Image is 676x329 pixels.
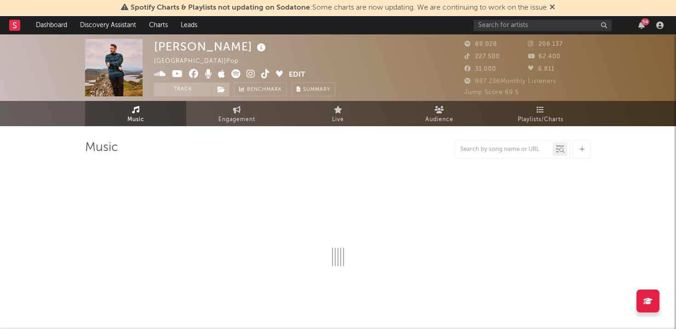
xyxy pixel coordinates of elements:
[474,20,612,31] input: Search for artists
[154,56,249,67] div: [GEOGRAPHIC_DATA] | Pop
[303,87,330,92] span: Summary
[389,101,490,126] a: Audience
[528,66,555,72] span: 6.811
[127,114,144,125] span: Music
[638,22,645,29] button: 54
[464,78,556,84] span: 987.236 Monthly Listeners
[154,83,212,96] button: Track
[287,101,389,126] a: Live
[528,54,561,60] span: 62.400
[528,41,563,47] span: 208.137
[234,83,287,96] a: Benchmark
[518,114,563,125] span: Playlists/Charts
[85,101,186,126] a: Music
[154,39,268,54] div: [PERSON_NAME]
[332,114,344,125] span: Live
[74,16,143,34] a: Discovery Assistant
[456,146,553,153] input: Search by song name or URL
[641,18,649,25] div: 54
[425,114,453,125] span: Audience
[186,101,287,126] a: Engagement
[29,16,74,34] a: Dashboard
[218,114,255,125] span: Engagement
[143,16,174,34] a: Charts
[464,66,496,72] span: 31.000
[131,4,310,11] span: Spotify Charts & Playlists not updating on Sodatone
[174,16,204,34] a: Leads
[289,69,305,81] button: Edit
[464,41,497,47] span: 89.028
[131,4,547,11] span: : Some charts are now updating. We are continuing to work on the issue
[464,54,500,60] span: 227.500
[490,101,591,126] a: Playlists/Charts
[292,83,335,96] button: Summary
[550,4,555,11] span: Dismiss
[464,89,519,95] span: Jump Score: 69.5
[247,84,282,95] span: Benchmark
